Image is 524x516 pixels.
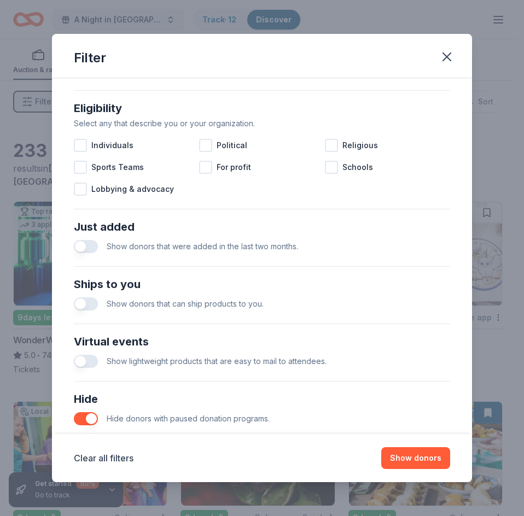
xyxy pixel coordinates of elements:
[74,333,450,350] div: Virtual events
[381,447,450,469] button: Show donors
[342,161,373,174] span: Schools
[74,99,450,117] div: Eligibility
[342,139,378,152] span: Religious
[91,161,144,174] span: Sports Teams
[74,49,106,67] div: Filter
[107,414,270,423] span: Hide donors with paused donation programs.
[74,275,450,293] div: Ships to you
[107,356,327,366] span: Show lightweight products that are easy to mail to attendees.
[91,183,174,196] span: Lobbying & advocacy
[74,390,450,408] div: Hide
[217,139,247,152] span: Political
[74,451,133,465] button: Clear all filters
[107,299,264,308] span: Show donors that can ship products to you.
[217,161,251,174] span: For profit
[74,117,450,130] div: Select any that describe you or your organization.
[74,218,450,236] div: Just added
[91,139,133,152] span: Individuals
[107,242,298,251] span: Show donors that were added in the last two months.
